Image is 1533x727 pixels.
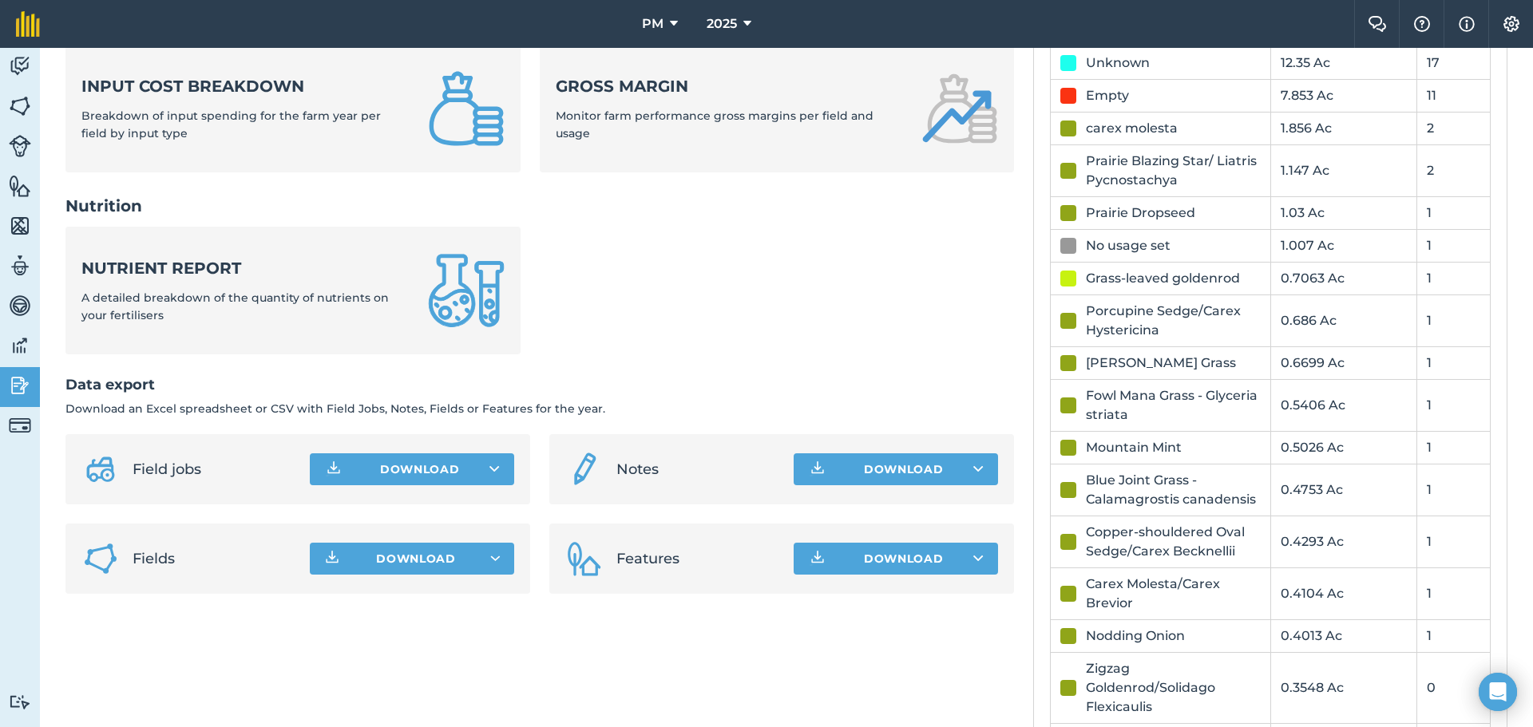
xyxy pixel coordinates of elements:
[9,294,31,318] img: svg+xml;base64,PD94bWwgdmVyc2lvbj0iMS4wIiBlbmNvZGluZz0idXRmLTgiPz4KPCEtLSBHZW5lcmF0b3I6IEFkb2JlIE...
[1086,471,1261,509] div: Blue Joint Grass - Calamagrostis canadensis
[1417,431,1491,464] td: 1
[1479,673,1517,711] div: Open Intercom Messenger
[1459,14,1475,34] img: svg+xml;base64,PHN2ZyB4bWxucz0iaHR0cDovL3d3dy53My5vcmcvMjAwMC9zdmciIHdpZHRoPSIxNyIgaGVpZ2h0PSIxNy...
[1502,16,1521,32] img: A cog icon
[1417,464,1491,516] td: 1
[9,334,31,358] img: svg+xml;base64,PD94bWwgdmVyc2lvbj0iMS4wIiBlbmNvZGluZz0idXRmLTgiPz4KPCEtLSBHZW5lcmF0b3I6IEFkb2JlIE...
[65,227,521,354] a: Nutrient reportA detailed breakdown of the quantity of nutrients on your fertilisers
[1417,516,1491,567] td: 1
[81,539,120,578] img: Fields icon
[1270,46,1417,79] td: 12.35 Ac
[1086,302,1261,340] div: Porcupine Sedge/Carex Hystericina
[133,547,297,570] span: Fields
[81,109,381,140] span: Breakdown of input spending for the farm year per field by input type
[1270,431,1417,464] td: 0.5026 Ac
[376,551,456,567] span: Download
[9,373,31,397] img: svg+xml;base64,PD94bWwgdmVyc2lvbj0iMS4wIiBlbmNvZGluZz0idXRmLTgiPz4KPCEtLSBHZW5lcmF0b3I6IEFkb2JlIE...
[9,254,31,278] img: svg+xml;base64,PD94bWwgdmVyc2lvbj0iMS4wIiBlbmNvZGluZz0idXRmLTgiPz4KPCEtLSBHZW5lcmF0b3I6IEFkb2JlIE...
[808,460,827,479] img: Download icon
[16,11,40,37] img: fieldmargin Logo
[616,458,781,480] span: Notes
[1270,294,1417,346] td: 0.686 Ac
[556,75,902,97] strong: Gross margin
[1086,523,1261,561] div: Copper-shouldered Oval Sedge/Carex Becknellii
[1417,144,1491,196] td: 2
[707,14,737,34] span: 2025
[1417,196,1491,229] td: 1
[565,539,604,578] img: Features icon
[1086,659,1261,717] div: Zigzag Goldenrod/Solidago Flexicaulis
[1417,79,1491,112] td: 11
[9,414,31,437] img: svg+xml;base64,PD94bWwgdmVyc2lvbj0iMS4wIiBlbmNvZGluZz0idXRmLTgiPz4KPCEtLSBHZW5lcmF0b3I6IEFkb2JlIE...
[921,70,998,147] img: Gross margin
[9,54,31,78] img: svg+xml;base64,PD94bWwgdmVyc2lvbj0iMS4wIiBlbmNvZGluZz0idXRmLTgiPz4KPCEtLSBHZW5lcmF0b3I6IEFkb2JlIE...
[616,547,781,570] span: Features
[1086,236,1171,255] div: No usage set
[1417,652,1491,723] td: 0
[1270,112,1417,144] td: 1.856 Ac
[81,75,409,97] strong: Input cost breakdown
[1086,438,1182,457] div: Mountain Mint
[642,14,664,34] span: PM
[540,45,1014,172] a: Gross marginMonitor farm performance gross margins per field and usage
[794,543,998,575] button: Download
[428,252,505,329] img: Nutrient report
[1086,269,1240,288] div: Grass-leaved goldenrod
[1086,575,1261,613] div: Carex Molesta/Carex Brevior
[1086,86,1129,105] div: Empty
[65,373,1014,397] h2: Data export
[1086,203,1195,223] div: Prairie Dropseed
[1417,229,1491,262] td: 1
[808,549,827,568] img: Download icon
[9,94,31,118] img: svg+xml;base64,PHN2ZyB4bWxucz0iaHR0cDovL3d3dy53My5vcmcvMjAwMC9zdmciIHdpZHRoPSI1NiIgaGVpZ2h0PSI2MC...
[1270,79,1417,112] td: 7.853 Ac
[794,453,998,485] button: Download
[65,195,1014,217] h2: Nutrition
[1270,229,1417,262] td: 1.007 Ac
[9,174,31,198] img: svg+xml;base64,PHN2ZyB4bWxucz0iaHR0cDovL3d3dy53My5vcmcvMjAwMC9zdmciIHdpZHRoPSI1NiIgaGVpZ2h0PSI2MC...
[1270,464,1417,516] td: 0.4753 Ac
[9,214,31,238] img: svg+xml;base64,PHN2ZyB4bWxucz0iaHR0cDovL3d3dy53My5vcmcvMjAwMC9zdmciIHdpZHRoPSI1NiIgaGVpZ2h0PSI2MC...
[1412,16,1432,32] img: A question mark icon
[65,45,521,172] a: Input cost breakdownBreakdown of input spending for the farm year per field by input type
[310,453,514,485] button: Download
[1270,619,1417,652] td: 0.4013 Ac
[1086,626,1185,646] div: Nodding Onion
[81,450,120,488] img: svg+xml;base64,PD94bWwgdmVyc2lvbj0iMS4wIiBlbmNvZGluZz0idXRmLTgiPz4KPCEtLSBHZW5lcmF0b3I6IEFkb2JlIE...
[1086,386,1261,425] div: Fowl Mana Grass - Glyceria striata
[1086,152,1261,190] div: Prairie Blazing Star/ Liatris Pycnostachya
[9,694,31,709] img: svg+xml;base64,PD94bWwgdmVyc2lvbj0iMS4wIiBlbmNvZGluZz0idXRmLTgiPz4KPCEtLSBHZW5lcmF0b3I6IEFkb2JlIE...
[81,290,389,322] span: A detailed breakdown of the quantity of nutrients on your fertilisers
[1270,567,1417,619] td: 0.4104 Ac
[1417,294,1491,346] td: 1
[324,460,343,479] img: Download icon
[1417,567,1491,619] td: 1
[1086,53,1150,73] div: Unknown
[1417,112,1491,144] td: 2
[65,400,1014,417] p: Download an Excel spreadsheet or CSV with Field Jobs, Notes, Fields or Features for the year.
[1417,346,1491,379] td: 1
[1270,516,1417,567] td: 0.4293 Ac
[81,257,409,279] strong: Nutrient report
[133,458,297,480] span: Field jobs
[1270,144,1417,196] td: 1.147 Ac
[565,450,604,488] img: svg+xml;base64,PD94bWwgdmVyc2lvbj0iMS4wIiBlbmNvZGluZz0idXRmLTgiPz4KPCEtLSBHZW5lcmF0b3I6IEFkb2JlIE...
[1417,262,1491,294] td: 1
[556,109,873,140] span: Monitor farm performance gross margins per field and usage
[1368,16,1387,32] img: Two speech bubbles overlapping with the left bubble in the forefront
[1270,262,1417,294] td: 0.7063 Ac
[1270,379,1417,431] td: 0.5406 Ac
[310,543,514,575] button: Download
[1086,354,1236,373] div: [PERSON_NAME] Grass
[1417,619,1491,652] td: 1
[9,135,31,157] img: svg+xml;base64,PD94bWwgdmVyc2lvbj0iMS4wIiBlbmNvZGluZz0idXRmLTgiPz4KPCEtLSBHZW5lcmF0b3I6IEFkb2JlIE...
[1270,652,1417,723] td: 0.3548 Ac
[1417,379,1491,431] td: 1
[1270,196,1417,229] td: 1.03 Ac
[1417,46,1491,79] td: 17
[1086,119,1178,138] div: carex molesta
[428,70,505,147] img: Input cost breakdown
[1270,346,1417,379] td: 0.6699 Ac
